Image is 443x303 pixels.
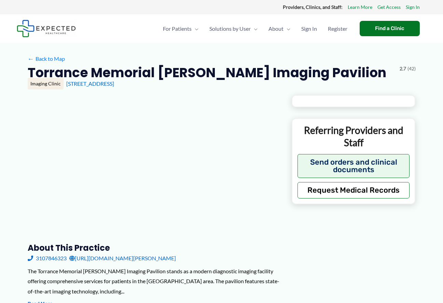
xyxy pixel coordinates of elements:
a: [URL][DOMAIN_NAME][PERSON_NAME] [69,253,176,263]
span: Register [328,17,347,41]
a: [STREET_ADDRESS] [66,80,114,87]
h3: About this practice [28,243,281,253]
span: For Patients [163,17,192,41]
a: Get Access [377,3,401,12]
a: ←Back to Map [28,54,65,64]
span: 2.7 [400,64,406,73]
p: Referring Providers and Staff [297,124,410,149]
span: Menu Toggle [283,17,290,41]
a: Register [322,17,353,41]
img: Expected Healthcare Logo - side, dark font, small [17,20,76,37]
a: 3107846323 [28,253,67,263]
div: The Torrance Memorial [PERSON_NAME] Imaging Pavilion stands as a modern diagnostic imaging facili... [28,266,281,297]
span: Solutions by User [209,17,251,41]
a: AboutMenu Toggle [263,17,296,41]
span: About [268,17,283,41]
div: Imaging Clinic [28,78,64,89]
strong: Providers, Clinics, and Staff: [283,4,343,10]
a: Find a Clinic [360,21,420,36]
h2: Torrance Memorial [PERSON_NAME] Imaging Pavilion [28,64,386,81]
span: ← [28,55,34,62]
span: Sign In [301,17,317,41]
a: Solutions by UserMenu Toggle [204,17,263,41]
a: Sign In [406,3,420,12]
button: Request Medical Records [297,182,410,198]
a: For PatientsMenu Toggle [157,17,204,41]
a: Learn More [348,3,372,12]
button: Send orders and clinical documents [297,154,410,178]
span: Menu Toggle [192,17,198,41]
nav: Primary Site Navigation [157,17,353,41]
span: Menu Toggle [251,17,258,41]
span: (42) [407,64,416,73]
a: Sign In [296,17,322,41]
